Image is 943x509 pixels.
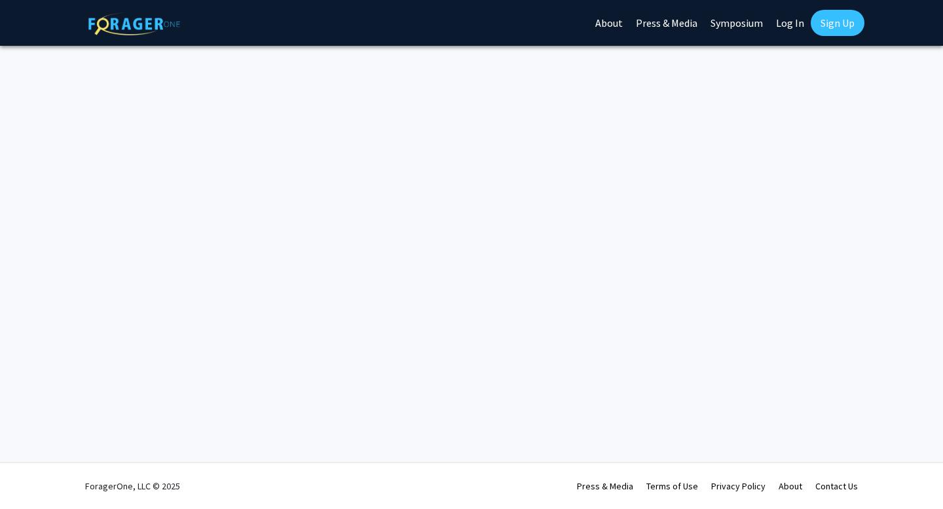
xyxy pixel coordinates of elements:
a: Press & Media [577,480,633,492]
div: ForagerOne, LLC © 2025 [85,463,180,509]
a: Sign Up [811,10,864,36]
a: Contact Us [815,480,858,492]
a: About [779,480,802,492]
img: ForagerOne Logo [88,12,180,35]
a: Terms of Use [646,480,698,492]
a: Privacy Policy [711,480,766,492]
